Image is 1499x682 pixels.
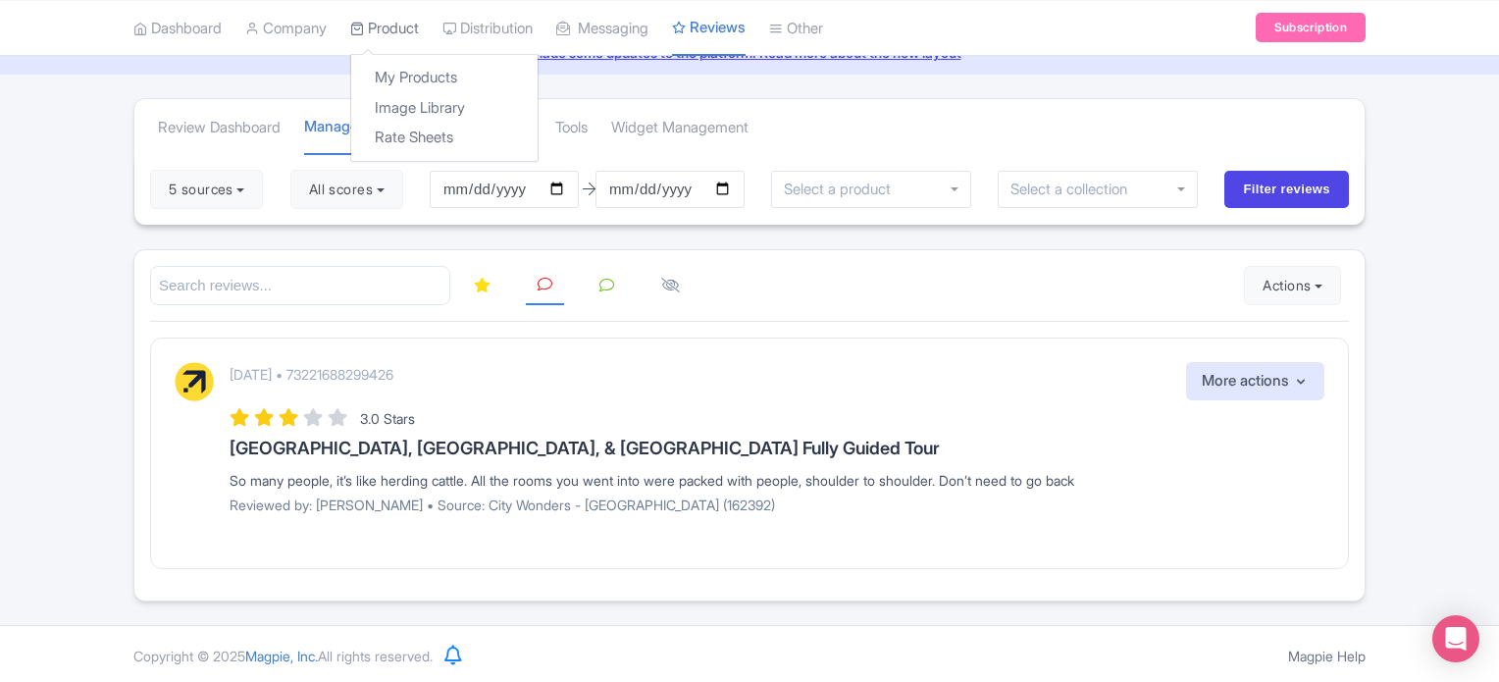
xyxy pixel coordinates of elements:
[1288,648,1366,664] a: Magpie Help
[556,1,648,55] a: Messaging
[1186,362,1324,400] button: More actions
[1244,266,1341,305] button: Actions
[230,495,1324,515] p: Reviewed by: [PERSON_NAME] • Source: City Wonders - [GEOGRAPHIC_DATA] (162392)
[351,92,538,123] a: Image Library
[230,470,1324,491] div: So many people, it’s like herding cattle. All the rooms you went into were packed with people, sh...
[611,101,749,155] a: Widget Management
[304,100,358,156] a: Manage
[769,1,823,55] a: Other
[555,101,588,155] a: Tools
[245,648,318,664] span: Magpie, Inc.
[150,170,263,209] button: 5 sources
[1432,615,1479,662] div: Open Intercom Messenger
[360,410,415,427] span: 3.0 Stars
[150,266,450,306] input: Search reviews...
[351,123,538,153] a: Rate Sheets
[122,646,444,666] div: Copyright © 2025 All rights reserved.
[442,1,533,55] a: Distribution
[230,364,393,385] p: [DATE] • 73221688299426
[1256,13,1366,42] a: Subscription
[290,170,403,209] button: All scores
[784,181,902,198] input: Select a product
[350,1,419,55] a: Product
[158,101,281,155] a: Review Dashboard
[1224,171,1349,208] input: Filter reviews
[133,1,222,55] a: Dashboard
[230,439,1324,458] h3: [GEOGRAPHIC_DATA], [GEOGRAPHIC_DATA], & [GEOGRAPHIC_DATA] Fully Guided Tour
[351,63,538,93] a: My Products
[245,1,327,55] a: Company
[175,362,214,401] img: Expedia Logo
[1010,181,1141,198] input: Select a collection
